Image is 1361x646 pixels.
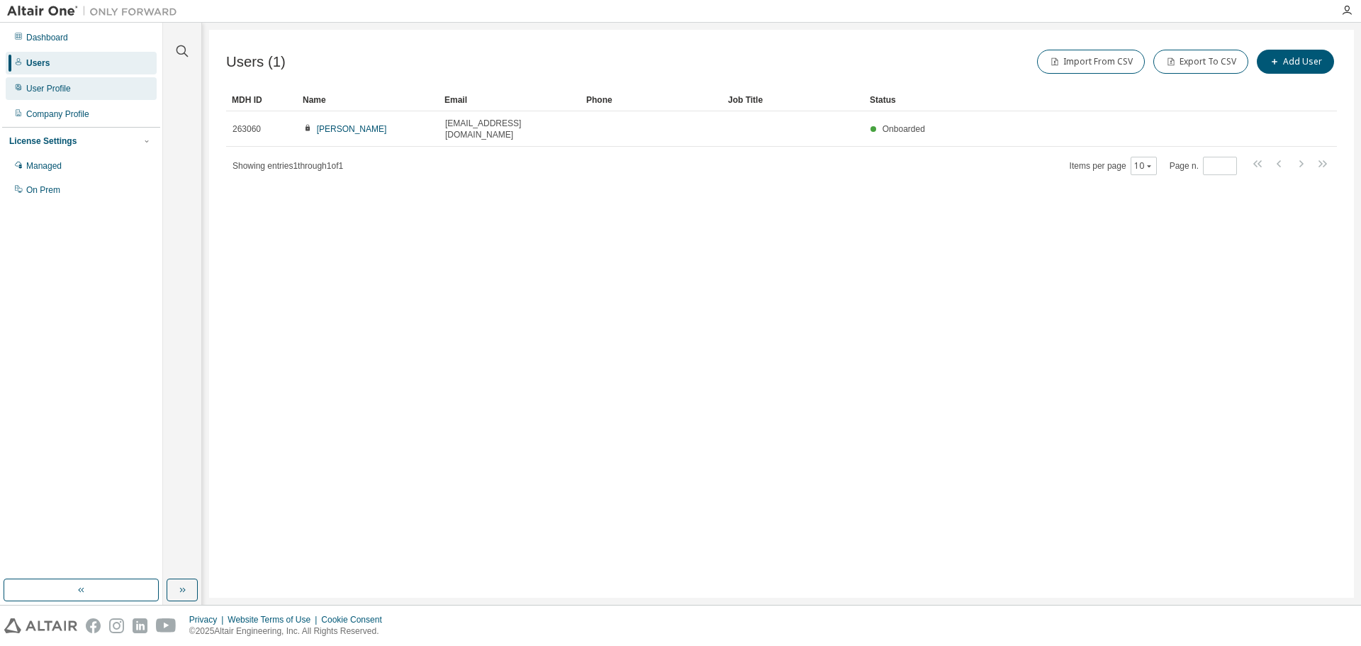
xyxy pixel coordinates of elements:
[883,124,925,134] span: Onboarded
[1153,50,1248,74] button: Export To CSV
[26,184,60,196] div: On Prem
[870,89,1263,111] div: Status
[189,625,391,637] p: © 2025 Altair Engineering, Inc. All Rights Reserved.
[226,54,286,70] span: Users (1)
[233,123,261,135] span: 263060
[9,135,77,147] div: License Settings
[26,57,50,69] div: Users
[1134,160,1153,172] button: 10
[1037,50,1145,74] button: Import From CSV
[1257,50,1334,74] button: Add User
[189,614,228,625] div: Privacy
[86,618,101,633] img: facebook.svg
[728,89,858,111] div: Job Title
[228,614,321,625] div: Website Terms of Use
[7,4,184,18] img: Altair One
[109,618,124,633] img: instagram.svg
[1170,157,1237,175] span: Page n.
[26,83,71,94] div: User Profile
[26,108,89,120] div: Company Profile
[133,618,147,633] img: linkedin.svg
[317,124,387,134] a: [PERSON_NAME]
[303,89,433,111] div: Name
[233,161,343,171] span: Showing entries 1 through 1 of 1
[4,618,77,633] img: altair_logo.svg
[156,618,177,633] img: youtube.svg
[444,89,575,111] div: Email
[445,118,574,140] span: [EMAIL_ADDRESS][DOMAIN_NAME]
[26,32,68,43] div: Dashboard
[1070,157,1157,175] span: Items per page
[232,89,291,111] div: MDH ID
[321,614,390,625] div: Cookie Consent
[586,89,717,111] div: Phone
[26,160,62,172] div: Managed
